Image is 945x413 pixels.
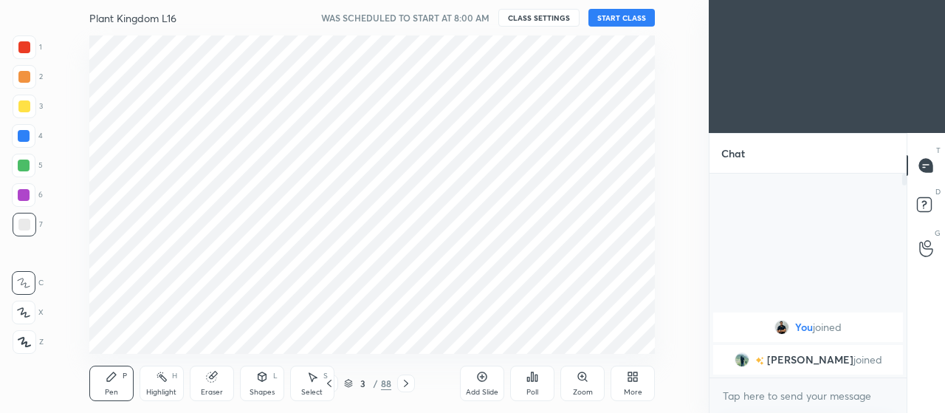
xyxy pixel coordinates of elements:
[709,310,907,378] div: grid
[936,145,941,156] p: T
[767,354,853,366] span: [PERSON_NAME]
[709,134,757,173] p: Chat
[172,372,177,380] div: H
[755,357,764,365] img: no-rating-badge.077c3623.svg
[588,9,655,27] button: START CLASS
[12,271,44,295] div: C
[735,352,749,367] img: 7e0fd5b80f1549fa8145aa120ba185c2.jpg
[250,389,275,396] div: Shapes
[813,321,842,333] span: joined
[935,228,941,239] p: G
[323,372,328,380] div: S
[12,154,43,177] div: 5
[273,372,278,380] div: L
[12,124,43,148] div: 4
[356,379,371,388] div: 3
[13,95,43,118] div: 3
[935,186,941,197] p: D
[89,11,176,25] h4: Plant Kingdom L16
[146,389,176,396] div: Highlight
[374,379,378,388] div: /
[105,389,118,396] div: Pen
[12,301,44,324] div: X
[13,65,43,89] div: 2
[13,213,43,236] div: 7
[498,9,580,27] button: CLASS SETTINGS
[795,321,813,333] span: You
[774,320,789,335] img: e79474230d8842dfbc566d253cde689a.jpg
[12,183,43,207] div: 6
[381,377,391,390] div: 88
[466,389,498,396] div: Add Slide
[573,389,593,396] div: Zoom
[526,389,538,396] div: Poll
[321,11,489,24] h5: WAS SCHEDULED TO START AT 8:00 AM
[624,389,642,396] div: More
[13,35,42,59] div: 1
[853,354,882,366] span: joined
[301,389,323,396] div: Select
[123,372,127,380] div: P
[13,330,44,354] div: Z
[201,389,223,396] div: Eraser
